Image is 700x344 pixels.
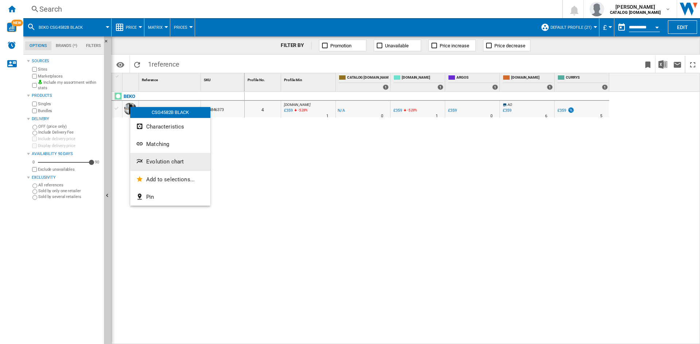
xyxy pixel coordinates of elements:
button: Characteristics [130,118,210,135]
button: Evolution chart [130,153,210,170]
span: Characteristics [146,123,184,130]
button: Add to selections... [130,171,210,188]
span: Matching [146,141,169,147]
span: Pin [146,194,154,200]
span: Add to selections... [146,176,195,183]
button: Matching [130,135,210,153]
div: CSG4582B BLACK [130,107,210,118]
button: Pin... [130,188,210,206]
span: Evolution chart [146,158,184,165]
